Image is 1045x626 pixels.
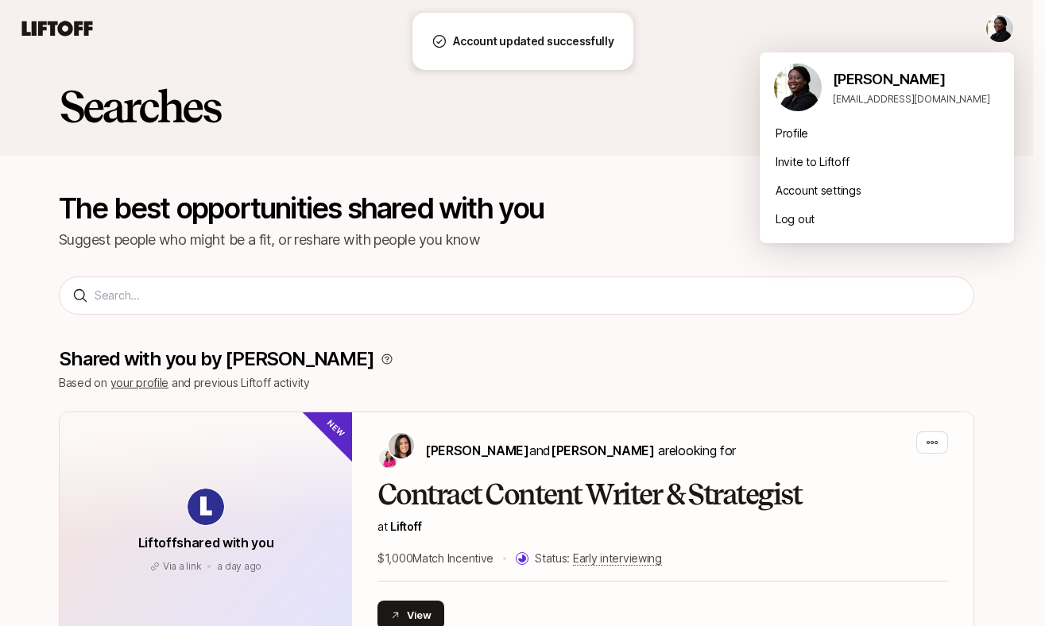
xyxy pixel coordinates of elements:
div: Account settings [760,176,1014,205]
div: Profile [760,119,1014,148]
div: Log out [760,205,1014,234]
div: Invite to Liftoff [760,148,1014,176]
p: [EMAIL_ADDRESS][DOMAIN_NAME] [833,92,1001,106]
p: [PERSON_NAME] [833,68,1001,91]
img: Isabel Buenaga Levis [774,64,822,111]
